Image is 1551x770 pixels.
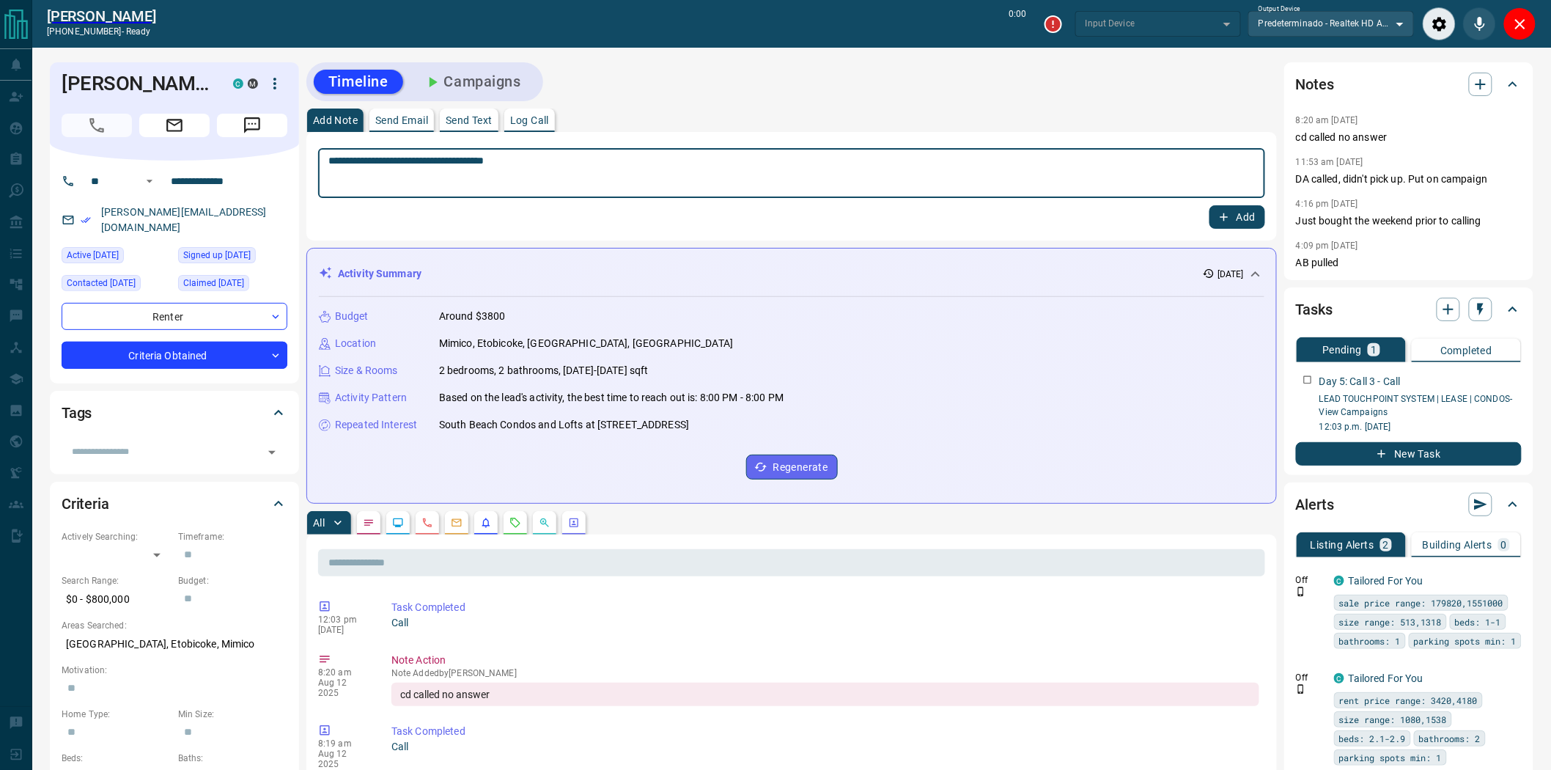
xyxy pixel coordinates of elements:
[318,749,369,769] p: Aug 12 2025
[1296,115,1358,125] p: 8:20 am [DATE]
[178,708,287,721] p: Min Size:
[1209,205,1265,229] button: Add
[1248,11,1414,36] div: Predeterminado - Realtek HD Audio 2nd output (Realtek(R) Audio)
[1296,73,1334,96] h2: Notes
[1334,673,1344,683] div: condos.ca
[178,247,287,268] div: Tue Jun 13 2023
[67,248,119,263] span: Active [DATE]
[1339,750,1442,765] span: parking spots min: 1
[62,247,171,268] div: Mon Aug 11 2025
[183,248,251,263] span: Signed up [DATE]
[1455,615,1501,629] span: beds: 1-1
[1349,672,1423,684] a: Tailored For You
[1296,671,1325,684] p: Off
[480,517,492,529] svg: Listing Alerts
[335,336,376,351] p: Location
[1319,394,1513,417] a: LEAD TOUCHPOINT SYSTEM | LEASE | CONDOS- View Campaigns
[1296,292,1522,327] div: Tasks
[47,25,156,38] p: [PHONE_NUMBER] -
[318,738,369,749] p: 8:19 am
[1217,268,1244,281] p: [DATE]
[446,115,493,125] p: Send Text
[391,739,1259,755] p: Call
[1296,573,1325,587] p: Off
[1440,345,1492,356] p: Completed
[421,517,433,529] svg: Calls
[62,530,171,543] p: Actively Searching:
[178,530,287,543] p: Timeframe:
[178,574,287,587] p: Budget:
[101,206,267,233] a: [PERSON_NAME][EMAIL_ADDRESS][DOMAIN_NAME]
[439,417,689,433] p: South Beach Condos and Lofts at [STREET_ADDRESS]
[318,678,369,698] p: Aug 12 2025
[1296,442,1522,466] button: New Task
[318,625,369,635] p: [DATE]
[248,78,258,89] div: mrloft.ca
[178,275,287,296] div: Sun Feb 25 2024
[126,26,151,37] span: ready
[62,664,287,677] p: Motivation:
[313,115,358,125] p: Add Note
[62,587,171,612] p: $0 - $800,000
[1296,199,1358,209] p: 4:16 pm [DATE]
[1296,684,1306,694] svg: Push Notification Only
[439,336,733,351] p: Mimico, Etobicoke, [GEOGRAPHIC_DATA], [GEOGRAPHIC_DATA]
[183,276,244,290] span: Claimed [DATE]
[1311,540,1374,550] p: Listing Alerts
[1296,587,1306,597] svg: Push Notification Only
[141,172,158,190] button: Open
[391,668,1259,678] p: Note Added by [PERSON_NAME]
[1296,67,1522,102] div: Notes
[1423,7,1456,40] div: Audio Settings
[1503,7,1536,40] div: Close
[375,115,428,125] p: Send Email
[1296,241,1358,251] p: 4:09 pm [DATE]
[62,632,287,656] p: [GEOGRAPHIC_DATA], Etobicoke, Mimico
[568,517,580,529] svg: Agent Actions
[1371,345,1377,355] p: 1
[1296,493,1334,516] h2: Alerts
[1339,712,1447,727] span: size range: 1080,1538
[47,7,156,25] a: [PERSON_NAME]
[1259,4,1300,14] label: Output Device
[62,401,92,425] h2: Tags
[67,276,136,290] span: Contacted [DATE]
[318,615,369,625] p: 12:03 pm
[335,309,369,324] p: Budget
[1339,634,1401,648] span: bathrooms: 1
[439,390,784,406] p: Based on the lead's activity, the best time to reach out is: 8:00 PM - 8:00 PM
[62,708,171,721] p: Home Type:
[509,517,521,529] svg: Requests
[62,486,287,521] div: Criteria
[1383,540,1389,550] p: 2
[1296,487,1522,522] div: Alerts
[313,518,325,528] p: All
[1296,255,1522,271] p: AB pulled
[1296,298,1333,321] h2: Tasks
[391,615,1259,631] p: Call
[1322,345,1362,355] p: Pending
[392,517,404,529] svg: Lead Browsing Activity
[233,78,243,89] div: condos.ca
[1423,540,1492,550] p: Building Alerts
[391,683,1259,706] div: cd called no answer
[1349,575,1423,587] a: Tailored For You
[1414,634,1517,648] span: parking spots min: 1
[1296,130,1522,145] p: cd called no answer
[62,275,171,296] div: Tue Aug 12 2025
[746,455,838,480] button: Regenerate
[510,115,549,125] p: Log Call
[1419,731,1481,746] span: bathrooms: 2
[335,363,398,378] p: Size & Rooms
[62,72,211,95] h1: [PERSON_NAME]
[314,70,403,94] button: Timeline
[217,114,287,137] span: Message
[439,309,506,324] p: Around $3800
[335,417,417,433] p: Repeated Interest
[439,363,649,378] p: 2 bedrooms, 2 bathrooms, [DATE]-[DATE] sqft
[62,619,287,632] p: Areas Searched:
[1334,576,1344,586] div: condos.ca
[451,517,463,529] svg: Emails
[62,114,132,137] span: Call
